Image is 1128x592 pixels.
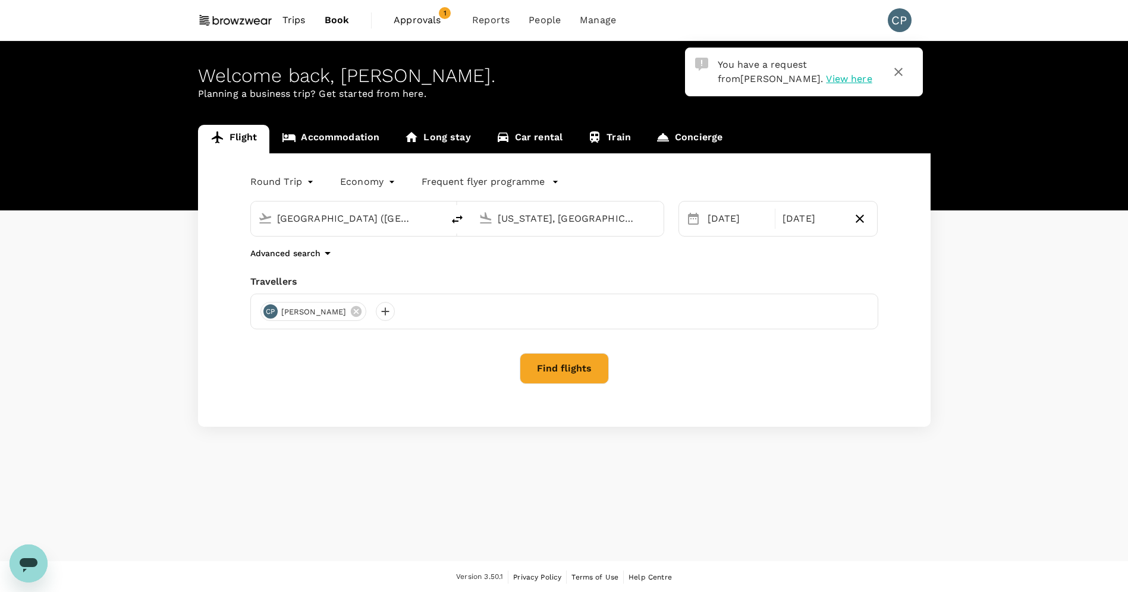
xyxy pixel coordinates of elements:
input: Going to [498,209,639,228]
a: Help Centre [629,571,672,584]
span: Terms of Use [571,573,618,581]
span: [PERSON_NAME] [740,73,821,84]
span: You have a request from . [718,59,824,84]
p: Frequent flyer programme [422,175,545,189]
img: Browzwear Solutions Pte Ltd [198,7,273,33]
span: View here [826,73,872,84]
button: Open [435,217,437,219]
a: Train [575,125,643,153]
div: Round Trip [250,172,317,191]
div: [DATE] [778,207,847,231]
a: Long stay [392,125,483,153]
div: Economy [340,172,398,191]
a: Concierge [643,125,735,153]
img: Approval Request [695,58,708,71]
div: [DATE] [703,207,772,231]
button: Find flights [520,353,609,384]
div: Travellers [250,275,878,289]
span: Book [325,13,350,27]
p: Advanced search [250,247,321,259]
button: Advanced search [250,246,335,260]
span: Version 3.50.1 [456,571,503,583]
span: Reports [472,13,510,27]
div: Welcome back , [PERSON_NAME] . [198,65,931,87]
a: Privacy Policy [513,571,561,584]
span: 1 [439,7,451,19]
p: Planning a business trip? Get started from here. [198,87,931,101]
div: CP [888,8,912,32]
a: Terms of Use [571,571,618,584]
span: Manage [580,13,616,27]
span: Approvals [394,13,453,27]
input: Depart from [277,209,418,228]
button: Frequent flyer programme [422,175,559,189]
button: delete [443,205,472,234]
div: CP[PERSON_NAME] [260,302,367,321]
button: Open [655,217,658,219]
a: Flight [198,125,270,153]
span: Trips [282,13,306,27]
div: CP [263,304,278,319]
iframe: Button to launch messaging window [10,544,48,582]
a: Car rental [483,125,576,153]
span: Help Centre [629,573,672,581]
span: People [529,13,561,27]
a: Accommodation [269,125,392,153]
span: Privacy Policy [513,573,561,581]
span: [PERSON_NAME] [274,306,354,318]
